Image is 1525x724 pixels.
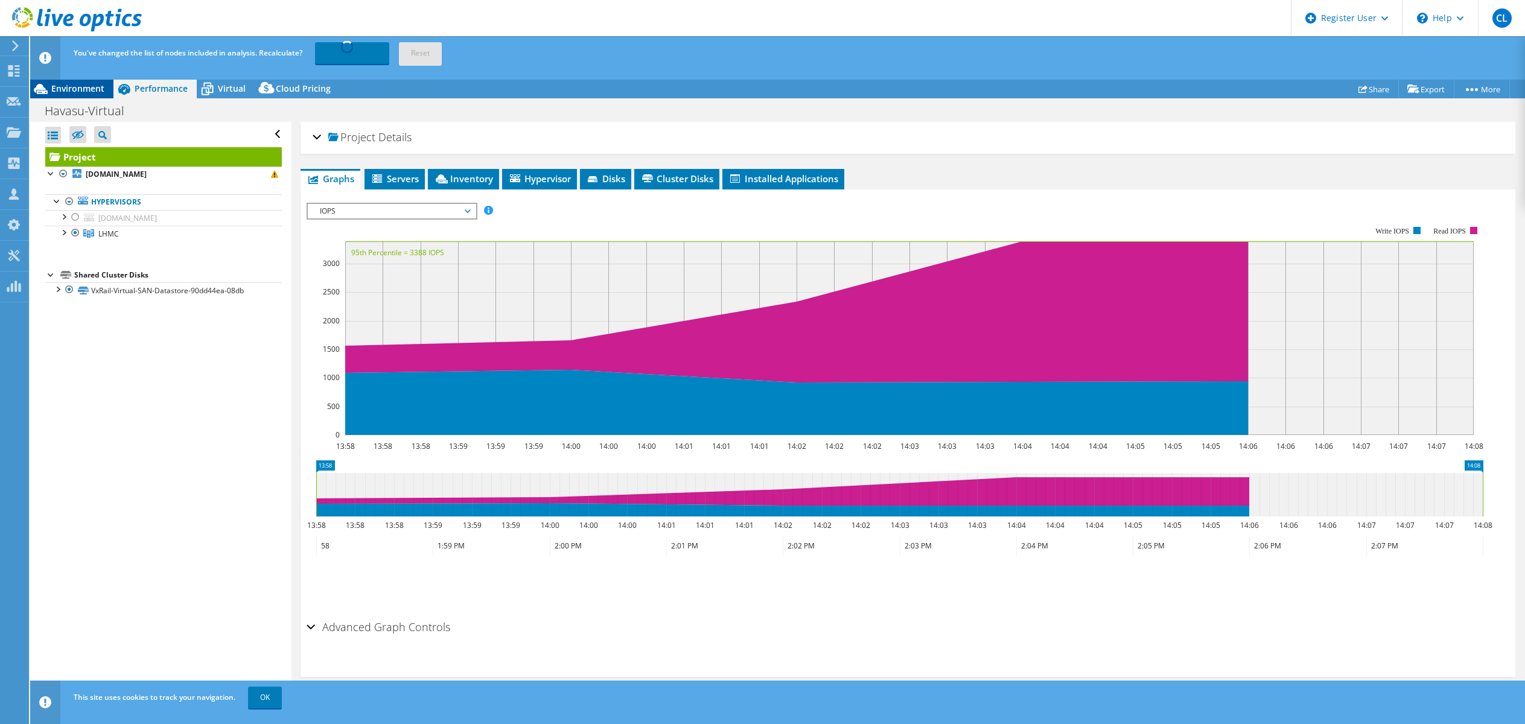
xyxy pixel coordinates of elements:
[579,520,598,530] text: 14:00
[735,520,754,530] text: 14:01
[1279,520,1298,530] text: 14:06
[1398,80,1454,98] a: Export
[98,213,157,223] span: [DOMAIN_NAME]
[1465,441,1483,451] text: 14:08
[39,104,143,118] h1: Havasu-Virtual
[45,282,282,298] a: VxRail-Virtual-SAN-Datastore-90dd44ea-08db
[307,173,354,185] span: Graphs
[938,441,957,451] text: 14:03
[562,441,581,451] text: 14:00
[323,316,340,326] text: 2000
[74,268,282,282] div: Shared Cluster Disks
[1007,520,1026,530] text: 14:04
[374,441,392,451] text: 13:58
[434,173,493,185] span: Inventory
[378,130,412,144] span: Details
[412,441,430,451] text: 13:58
[463,520,482,530] text: 13:59
[586,173,625,185] span: Disks
[1474,520,1492,530] text: 14:08
[968,520,987,530] text: 14:03
[218,83,246,94] span: Virtual
[351,247,444,258] text: 95th Percentile = 3388 IOPS
[728,173,838,185] span: Installed Applications
[315,42,389,64] a: Recalculating...
[323,344,340,354] text: 1500
[1240,520,1259,530] text: 14:06
[86,169,147,179] b: [DOMAIN_NAME]
[323,287,340,297] text: 2500
[323,372,340,383] text: 1000
[1202,441,1220,451] text: 14:05
[813,520,832,530] text: 14:02
[891,520,909,530] text: 14:03
[976,441,995,451] text: 14:03
[45,167,282,182] a: [DOMAIN_NAME]
[327,401,340,411] text: 500
[1013,441,1032,451] text: 14:04
[618,520,637,530] text: 14:00
[825,441,844,451] text: 14:02
[1492,8,1512,28] span: CL
[1239,441,1258,451] text: 14:06
[675,441,693,451] text: 14:01
[135,83,188,94] span: Performance
[486,441,505,451] text: 13:59
[45,210,282,226] a: [DOMAIN_NAME]
[1435,520,1454,530] text: 14:07
[1314,441,1333,451] text: 14:06
[637,441,656,451] text: 14:00
[45,226,282,241] a: LHMC
[599,441,618,451] text: 14:00
[1089,441,1107,451] text: 14:04
[1376,227,1410,235] text: Write IOPS
[1085,520,1104,530] text: 14:04
[1357,520,1376,530] text: 14:07
[323,258,340,268] text: 3000
[524,441,543,451] text: 13:59
[541,520,559,530] text: 14:00
[774,520,792,530] text: 14:02
[385,520,404,530] text: 13:58
[1124,520,1142,530] text: 14:05
[1389,441,1408,451] text: 14:07
[508,173,571,185] span: Hypervisor
[501,520,520,530] text: 13:59
[1454,80,1510,98] a: More
[1202,520,1220,530] text: 14:05
[852,520,870,530] text: 14:02
[1046,520,1065,530] text: 14:04
[307,615,450,639] h2: Advanced Graph Controls
[1427,441,1446,451] text: 14:07
[1164,441,1182,451] text: 14:05
[750,441,769,451] text: 14:01
[314,204,469,218] span: IOPS
[371,173,419,185] span: Servers
[696,520,715,530] text: 14:01
[1434,227,1466,235] text: Read IOPS
[863,441,882,451] text: 14:02
[929,520,948,530] text: 14:03
[45,147,282,167] a: Project
[1417,13,1428,24] svg: \n
[657,520,676,530] text: 14:01
[1163,520,1182,530] text: 14:05
[346,520,365,530] text: 13:58
[424,520,442,530] text: 13:59
[276,83,331,94] span: Cloud Pricing
[1276,441,1295,451] text: 14:06
[74,692,235,702] span: This site uses cookies to track your navigation.
[336,430,340,440] text: 0
[1318,520,1337,530] text: 14:06
[1396,520,1415,530] text: 14:07
[98,229,119,239] span: LHMC
[1051,441,1069,451] text: 14:04
[51,83,104,94] span: Environment
[307,520,326,530] text: 13:58
[328,132,375,144] span: Project
[248,687,282,708] a: OK
[712,441,731,451] text: 14:01
[74,48,302,58] span: You've changed the list of nodes included in analysis. Recalculate?
[1126,441,1145,451] text: 14:05
[640,173,713,185] span: Cluster Disks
